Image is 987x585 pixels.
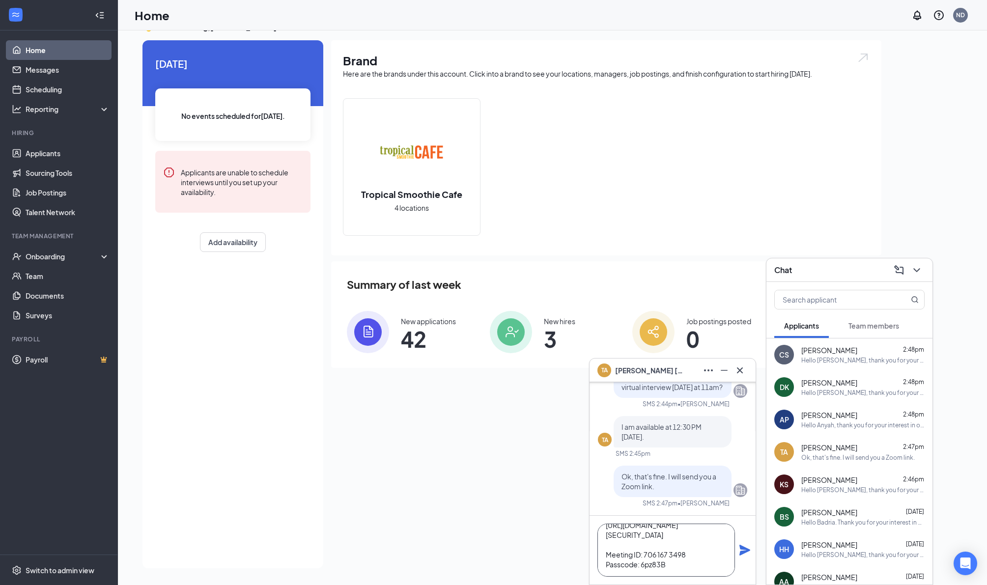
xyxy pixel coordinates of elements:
svg: Company [734,484,746,496]
div: Here are the brands under this account. Click into a brand to see your locations, managers, job p... [343,69,870,79]
div: Hello Anyah, thank you for your interest in our cafe. We are currently fully staffed at this Ster... [801,421,925,429]
div: Reporting [26,104,110,114]
a: Applicants [26,143,110,163]
svg: WorkstreamLogo [11,10,21,20]
button: ChevronDown [909,262,925,278]
img: icon [490,311,532,353]
span: [PERSON_NAME] [801,475,857,485]
span: 42 [401,330,456,348]
svg: Plane [739,544,751,556]
svg: Minimize [718,364,730,376]
span: [DATE] [906,540,924,548]
svg: QuestionInfo [933,9,945,21]
a: Sourcing Tools [26,163,110,183]
div: Hello [PERSON_NAME], thank you for your interest in our cafe. We are currently fully staffed at t... [801,486,925,494]
span: 0 [686,330,751,348]
svg: Company [734,385,746,397]
div: AP [780,415,789,424]
h2: Tropical Smoothie Cafe [351,188,472,200]
div: Hello Badria. Thank you for your interest in our cafe. We are currently fully staffed at this loc... [801,518,925,527]
a: Scheduling [26,80,110,99]
span: [PERSON_NAME] [PERSON_NAME] [615,365,684,376]
span: Ok, that's fine. I will send you a Zoom link. [621,472,716,491]
div: Ok, that's fine. I will send you a Zoom link. [801,453,915,462]
button: Ellipses [701,362,716,378]
div: Payroll [12,335,108,343]
span: • [PERSON_NAME] [677,499,730,507]
svg: Collapse [95,10,105,20]
span: [PERSON_NAME] [801,410,857,420]
svg: Settings [12,565,22,575]
svg: Analysis [12,104,22,114]
span: [PERSON_NAME] [801,572,857,582]
img: icon [347,311,389,353]
div: Job postings posted [686,316,751,326]
span: Team members [848,321,899,330]
img: open.6027fd2a22e1237b5b06.svg [857,52,870,63]
svg: Cross [734,364,746,376]
a: Messages [26,60,110,80]
span: 2:48pm [903,378,924,386]
div: SMS 2:45pm [616,449,650,458]
span: 2:48pm [903,346,924,353]
span: Summary of last week [347,276,461,293]
div: New applications [401,316,456,326]
textarea: [PERSON_NAME] is inviting you to a scheduled Zoom meeting. Topic: TSCB Interview Time: [DATE] 12:... [597,524,735,577]
svg: Notifications [911,9,923,21]
img: Tropical Smoothie Cafe [380,121,443,184]
span: 2:47pm [903,443,924,450]
a: Home [26,40,110,60]
span: I am available at 12:30 PM [DATE]. [621,422,702,441]
div: New hires [544,316,575,326]
div: SMS 2:44pm [643,400,677,408]
div: Hiring [12,129,108,137]
div: Hello [PERSON_NAME], thank you for your interest in our cafe. We are currently fully staffed at t... [801,551,925,559]
svg: UserCheck [12,251,22,261]
div: Applicants are unable to schedule interviews until you set up your availability. [181,167,303,197]
button: Add availability [200,232,266,252]
span: No events scheduled for [DATE] . [181,111,285,121]
div: Hello [PERSON_NAME], thank you for your interest in our cafe. We are currently fully staffed at t... [801,356,925,364]
span: 2:48pm [903,411,924,418]
svg: Error [163,167,175,178]
h1: Home [135,7,169,24]
div: Team Management [12,232,108,240]
h3: Chat [774,265,792,276]
a: PayrollCrown [26,350,110,369]
svg: Ellipses [703,364,714,376]
span: [PERSON_NAME] [801,345,857,355]
svg: ComposeMessage [893,264,905,276]
a: Surveys [26,306,110,325]
div: SMS 2:47pm [643,499,677,507]
span: [DATE] [906,573,924,580]
button: ComposeMessage [891,262,907,278]
div: Switch to admin view [26,565,94,575]
svg: ChevronDown [911,264,923,276]
img: icon [632,311,675,353]
span: [PERSON_NAME] [801,540,857,550]
div: TA [602,436,608,444]
div: KS [780,479,789,489]
svg: MagnifyingGlass [911,296,919,304]
a: Talent Network [26,202,110,222]
span: 4 locations [395,202,429,213]
a: Team [26,266,110,286]
div: Hello [PERSON_NAME], thank you for your interest in our cafe. We are currently fully staffed at t... [801,389,925,397]
div: CS [779,350,789,360]
div: HH [779,544,789,554]
div: Onboarding [26,251,101,261]
div: DK [780,382,789,392]
a: Documents [26,286,110,306]
div: TA [780,447,788,457]
div: Open Intercom Messenger [954,552,977,575]
input: Search applicant [775,290,891,309]
button: Cross [732,362,748,378]
span: 2:46pm [903,475,924,483]
button: Minimize [716,362,732,378]
span: [DATE] [155,56,310,71]
h1: Brand [343,52,870,69]
span: • [PERSON_NAME] [677,400,730,408]
span: [PERSON_NAME] [801,443,857,452]
span: [DATE] [906,508,924,515]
